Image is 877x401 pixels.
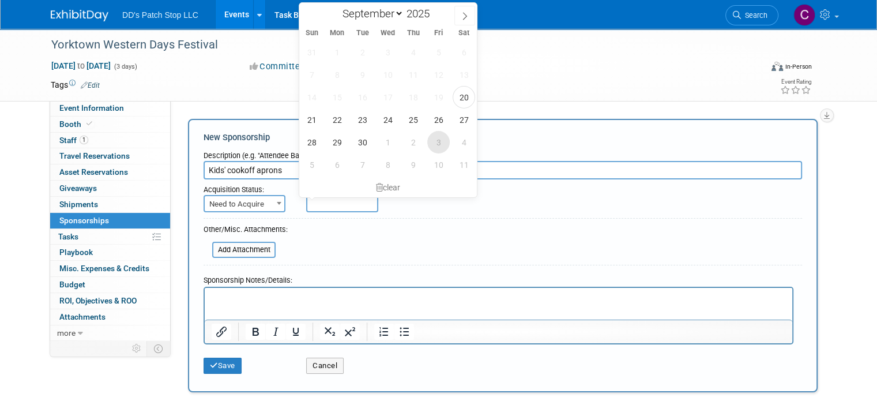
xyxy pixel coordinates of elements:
button: Subscript [320,324,340,340]
td: Personalize Event Tab Strip [127,341,147,356]
span: Attachments [59,312,106,321]
span: October 7, 2025 [351,153,374,176]
span: Shipments [59,200,98,209]
span: Tue [350,29,375,37]
a: Booth [50,117,170,132]
span: September 24, 2025 [377,108,399,131]
span: ROI, Objectives & ROO [59,296,137,305]
button: Underline [286,324,306,340]
a: Attachments [50,309,170,325]
div: Sponsorship Notes/Details: [204,270,793,287]
span: Booth [59,119,95,129]
span: Playbook [59,248,93,257]
span: September 15, 2025 [326,86,348,108]
button: Insert/edit link [212,324,231,340]
span: September 23, 2025 [351,108,374,131]
span: Travel Reservations [59,151,130,160]
span: October 5, 2025 [300,153,323,176]
button: Italic [266,324,285,340]
span: Thu [401,29,426,37]
span: Misc. Expenses & Credits [59,264,149,273]
span: September 14, 2025 [300,86,323,108]
a: Asset Reservations [50,164,170,180]
span: September 8, 2025 [326,63,348,86]
button: Save [204,358,242,374]
img: ExhibitDay [51,10,108,21]
span: [DATE] [DATE] [51,61,111,71]
span: October 11, 2025 [453,153,475,176]
div: clear [299,178,477,197]
span: September 20, 2025 [453,86,475,108]
span: Fri [426,29,451,37]
td: Toggle Event Tabs [147,341,171,356]
span: DD's Patch Stop LLC [122,10,198,20]
span: September 2, 2025 [351,41,374,63]
span: October 3, 2025 [427,131,450,153]
span: October 2, 2025 [402,131,424,153]
span: September 10, 2025 [377,63,399,86]
span: Mon [325,29,350,37]
a: Event Information [50,100,170,116]
span: Sun [299,29,325,37]
span: 1 [80,136,88,144]
div: Ideally by: [306,179,751,195]
span: Event Information [59,103,124,113]
span: September 21, 2025 [300,108,323,131]
a: Search [725,5,778,25]
a: Budget [50,277,170,293]
span: September 26, 2025 [427,108,450,131]
span: September 16, 2025 [351,86,374,108]
a: Edit [81,81,100,89]
input: Year [404,7,438,20]
span: Sat [451,29,477,37]
a: Travel Reservations [50,148,170,164]
span: September 18, 2025 [402,86,424,108]
span: September 9, 2025 [351,63,374,86]
button: Numbered list [374,324,394,340]
span: September 3, 2025 [377,41,399,63]
a: Shipments [50,197,170,212]
span: September 6, 2025 [453,41,475,63]
div: Event Rating [780,79,811,85]
button: Bullet list [394,324,414,340]
span: to [76,61,86,70]
span: Wed [375,29,401,37]
span: September 22, 2025 [326,108,348,131]
span: September 30, 2025 [351,131,374,153]
img: Cindy Honeycutt [793,4,815,26]
span: Need to Acquire [204,195,285,212]
i: Booth reservation complete [86,121,92,127]
div: Yorktown Western Days Festival [47,35,747,55]
button: Committed [246,61,314,73]
span: September 25, 2025 [402,108,424,131]
a: Giveaways [50,181,170,196]
span: October 9, 2025 [402,153,424,176]
span: September 17, 2025 [377,86,399,108]
span: Staff [59,136,88,145]
span: Budget [59,280,85,289]
div: Other/Misc. Attachments: [204,224,288,238]
span: September 19, 2025 [427,86,450,108]
span: September 1, 2025 [326,41,348,63]
span: October 8, 2025 [377,153,399,176]
div: New Sponsorship [204,132,802,144]
a: Staff1 [50,133,170,148]
button: Superscript [340,324,360,340]
span: September 4, 2025 [402,41,424,63]
span: September 11, 2025 [402,63,424,86]
span: September 7, 2025 [300,63,323,86]
span: October 4, 2025 [453,131,475,153]
span: Asset Reservations [59,167,128,177]
span: August 31, 2025 [300,41,323,63]
span: September 13, 2025 [453,63,475,86]
td: Tags [51,79,100,91]
a: more [50,325,170,341]
img: Format-Inperson.png [771,62,783,71]
span: September 29, 2025 [326,131,348,153]
a: Playbook [50,245,170,260]
span: more [57,328,76,338]
span: Sponsorships [59,216,109,225]
div: Acquisition Status: [204,179,289,195]
span: September 12, 2025 [427,63,450,86]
